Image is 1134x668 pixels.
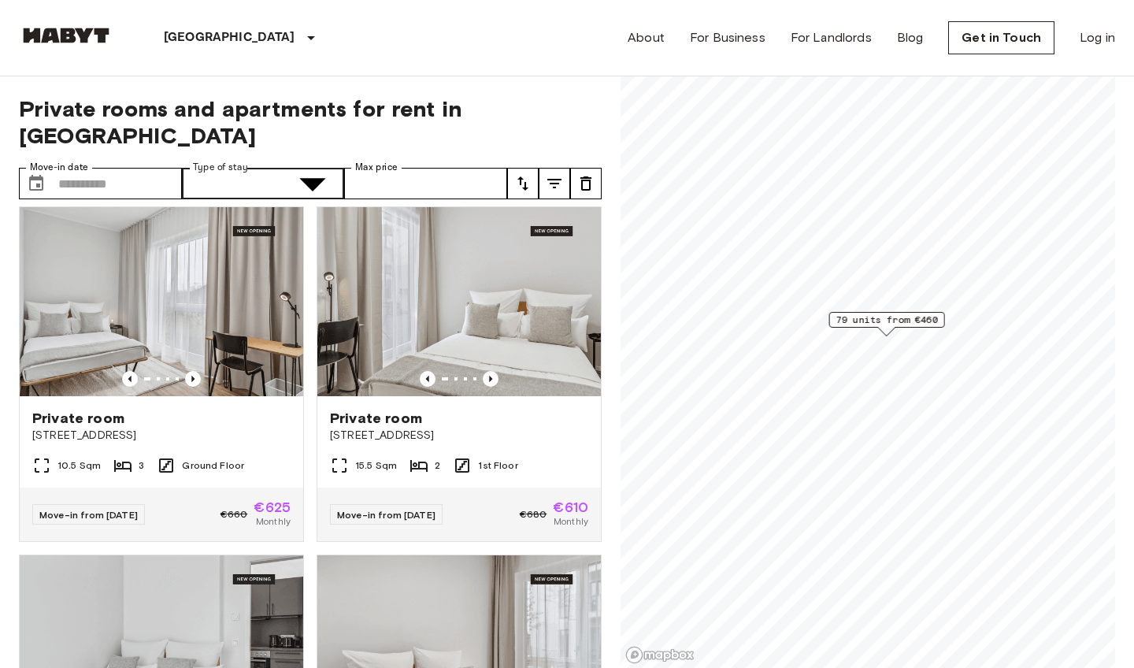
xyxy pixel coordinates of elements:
[317,207,601,396] img: Marketing picture of unit DE-13-001-111-002
[625,646,695,664] a: Mapbox logo
[791,28,872,47] a: For Landlords
[57,458,101,473] span: 10.5 Sqm
[32,409,124,428] span: Private room
[330,428,588,443] span: [STREET_ADDRESS]
[337,509,435,521] span: Move-in from [DATE]
[19,28,113,43] img: Habyt
[628,28,665,47] a: About
[478,458,517,473] span: 1st Floor
[539,168,570,199] button: tune
[330,409,422,428] span: Private room
[182,458,244,473] span: Ground Floor
[520,507,547,521] span: €680
[690,28,765,47] a: For Business
[355,161,398,174] label: Max price
[30,161,88,174] label: Move-in date
[32,428,291,443] span: [STREET_ADDRESS]
[19,95,602,149] span: Private rooms and apartments for rent in [GEOGRAPHIC_DATA]
[435,458,440,473] span: 2
[1080,28,1115,47] a: Log in
[507,168,539,199] button: tune
[193,161,248,174] label: Type of stay
[39,509,138,521] span: Move-in from [DATE]
[553,500,588,514] span: €610
[185,371,201,387] button: Previous image
[20,168,52,199] button: Choose date
[256,514,291,529] span: Monthly
[948,21,1054,54] a: Get in Touch
[836,313,938,327] span: 79 units from €460
[897,28,924,47] a: Blog
[20,207,303,396] img: Marketing picture of unit DE-13-001-002-001
[829,312,945,336] div: Map marker
[254,500,291,514] span: €625
[122,371,138,387] button: Previous image
[483,371,498,387] button: Previous image
[420,371,435,387] button: Previous image
[554,514,588,529] span: Monthly
[355,458,397,473] span: 15.5 Sqm
[220,507,248,521] span: €660
[164,28,295,47] p: [GEOGRAPHIC_DATA]
[570,168,602,199] button: tune
[139,458,144,473] span: 3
